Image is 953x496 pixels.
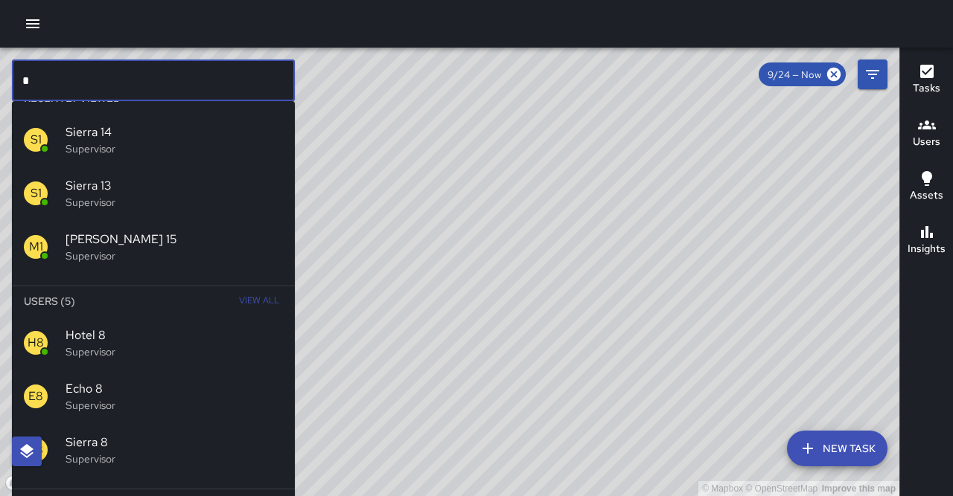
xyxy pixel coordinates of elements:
span: Echo 8 [66,380,283,398]
h6: Insights [908,241,946,257]
span: Sierra 14 [66,123,283,141]
p: M1 [29,238,43,256]
button: View All [235,286,283,316]
h6: Tasks [913,80,940,97]
p: Supervisor [66,451,283,466]
p: Supervisor [66,248,283,263]
p: Supervisor [66,141,283,156]
div: S8Sierra 8Supervisor [12,423,295,477]
button: Assets [900,161,953,214]
button: Insights [900,214,953,268]
p: Supervisor [66,344,283,359]
p: S1 [31,184,42,202]
div: M1[PERSON_NAME] 15Supervisor [12,220,295,274]
h6: Assets [910,187,943,204]
span: 9/24 — Now [759,68,830,81]
div: 9/24 — Now [759,62,846,86]
div: S1Sierra 14Supervisor [12,113,295,167]
p: Supervisor [66,195,283,210]
p: Supervisor [66,398,283,413]
span: View All [239,289,279,313]
span: Sierra 13 [66,177,283,195]
p: E8 [28,387,43,405]
p: S1 [31,131,42,149]
li: Users (5) [12,286,295,316]
button: Users [900,107,953,161]
div: E8Echo 8Supervisor [12,370,295,423]
h6: Users [913,134,940,150]
span: Sierra 8 [66,434,283,451]
div: H8Hotel 8Supervisor [12,316,295,370]
span: Hotel 8 [66,326,283,344]
button: Filters [858,59,887,89]
span: [PERSON_NAME] 15 [66,231,283,248]
button: New Task [787,431,887,466]
p: H8 [28,334,44,352]
button: Tasks [900,54,953,107]
div: S1Sierra 13Supervisor [12,167,295,220]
